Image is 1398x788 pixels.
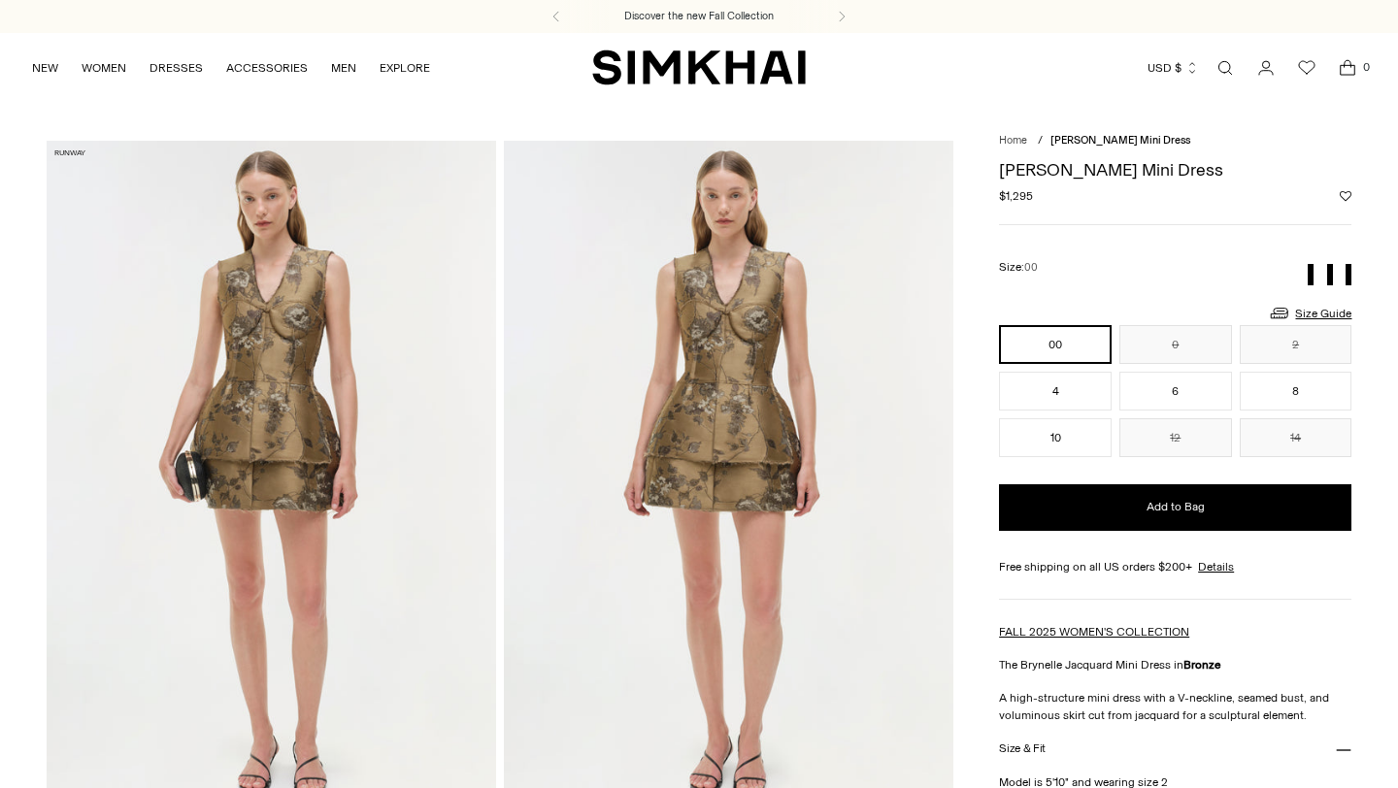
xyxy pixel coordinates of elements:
[999,325,1112,364] button: 00
[999,625,1189,639] a: FALL 2025 WOMEN'S COLLECTION
[1183,658,1221,672] strong: Bronze
[1050,134,1190,147] span: [PERSON_NAME] Mini Dress
[999,161,1351,179] h1: [PERSON_NAME] Mini Dress
[999,724,1351,773] button: Size & Fit
[999,418,1112,457] button: 10
[624,9,774,24] a: Discover the new Fall Collection
[1357,58,1375,76] span: 0
[1198,558,1234,575] a: Details
[226,47,308,89] a: ACCESSORIES
[999,742,1046,755] h3: Size & Fit
[1038,133,1043,149] div: /
[1240,325,1352,364] button: 2
[999,484,1351,531] button: Add to Bag
[592,49,806,86] a: SIMKHAI
[999,689,1351,724] p: A high-structure mini dress with a V-neckline, seamed bust, and voluminous skirt cut from jacquar...
[999,134,1027,147] a: Home
[82,47,126,89] a: WOMEN
[1147,499,1205,515] span: Add to Bag
[1240,418,1352,457] button: 14
[1247,49,1285,87] a: Go to the account page
[331,47,356,89] a: MEN
[999,558,1351,575] div: Free shipping on all US orders $200+
[1119,418,1232,457] button: 12
[1119,372,1232,410] button: 6
[1240,372,1352,410] button: 8
[1287,49,1326,87] a: Wishlist
[380,47,430,89] a: EXPLORE
[1148,47,1199,89] button: USD $
[1328,49,1367,87] a: Open cart modal
[1206,49,1245,87] a: Open search modal
[32,47,58,89] a: NEW
[999,372,1112,410] button: 4
[1024,261,1038,274] span: 00
[999,133,1351,149] nav: breadcrumbs
[1268,301,1351,325] a: Size Guide
[150,47,203,89] a: DRESSES
[999,187,1033,205] span: $1,295
[1340,190,1351,202] button: Add to Wishlist
[999,656,1351,673] p: The Brynelle Jacquard Mini Dress in
[1119,325,1232,364] button: 0
[999,258,1038,277] label: Size:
